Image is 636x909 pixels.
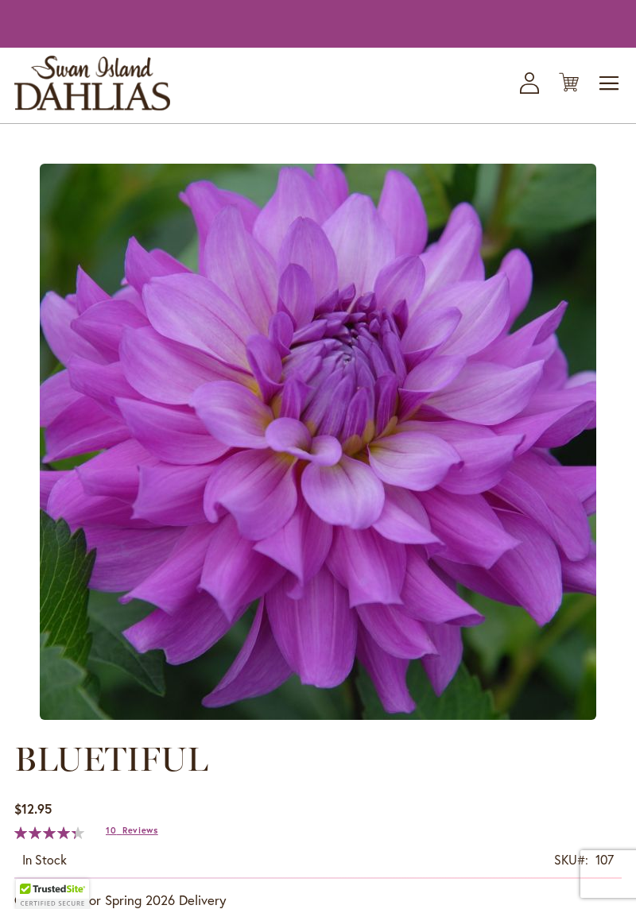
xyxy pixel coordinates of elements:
div: 87% [14,826,84,839]
span: $12.95 [14,800,52,817]
strong: SKU [554,851,588,868]
span: Reviews [122,825,158,836]
img: main product photo [40,164,596,720]
span: BLUETIFUL [14,739,207,779]
div: TrustedSite Certified [16,879,89,909]
span: In stock [22,851,67,868]
div: Availability [22,851,67,869]
span: 10 [106,825,116,836]
a: store logo [14,56,170,110]
a: 10 Reviews [106,825,158,836]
